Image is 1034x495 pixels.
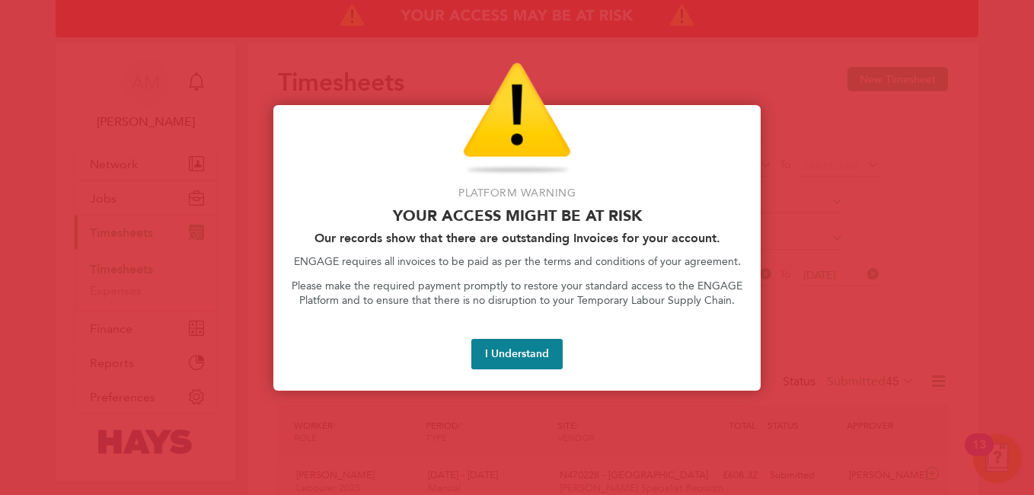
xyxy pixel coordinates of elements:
[471,339,563,369] button: I Understand
[273,105,761,391] div: Access At Risk
[292,206,742,225] p: Your access might be at risk
[292,186,742,201] p: Platform Warning
[292,254,742,270] p: ENGAGE requires all invoices to be paid as per the terms and conditions of your agreement.
[292,231,742,245] h2: Our records show that there are outstanding Invoices for your account.
[463,62,571,177] img: Warning Icon
[292,279,742,308] p: Please make the required payment promptly to restore your standard access to the ENGAGE Platform ...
